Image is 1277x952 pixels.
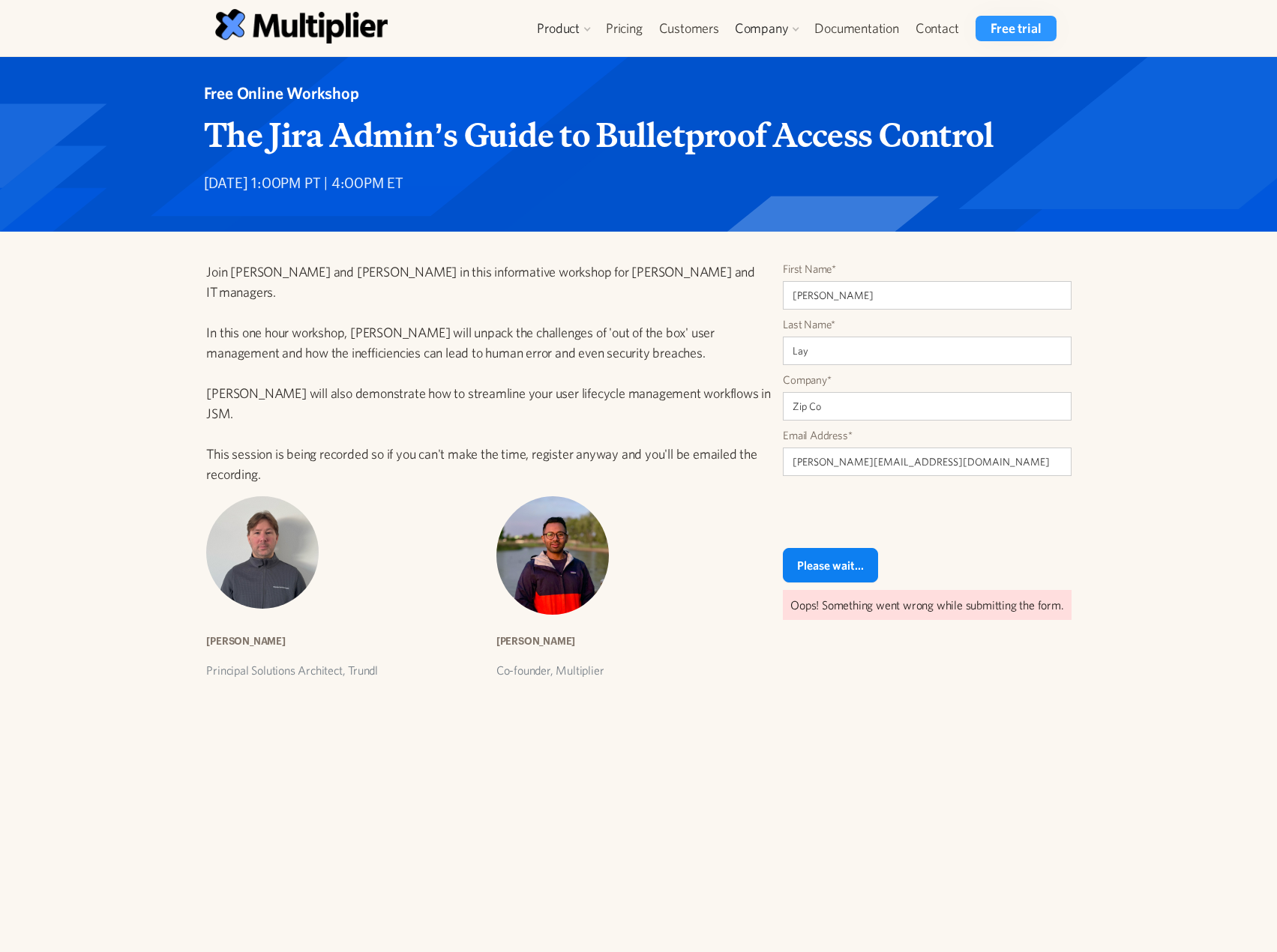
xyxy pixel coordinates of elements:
label: Email Address* [783,428,1071,443]
p: Co-founder, Multiplier [496,662,771,678]
div: Company [727,16,807,41]
iframe: reCAPTCHA [783,483,1011,542]
a: Free trial [976,16,1056,41]
p: [DATE] 1:00PM PT | 4:00PM ET [204,174,1063,194]
p: Join [PERSON_NAME] and [PERSON_NAME] in this informative workshop for [PERSON_NAME] and IT manage... [206,262,771,484]
a: Documentation [806,16,907,41]
a: Customers [651,16,727,41]
input: Acme [783,392,1071,421]
h1: The Jira Admin’s Guide to Bulletproof Access Control [204,114,1063,156]
div: Free Online Workshop [204,82,1063,105]
form: Aaron Webinar [783,262,1071,582]
input: Smith [783,337,1071,365]
strong: [PERSON_NAME] [496,636,575,646]
strong: [PERSON_NAME] [206,636,285,646]
p: Principal Solutions Architect, Trundl [206,662,481,678]
div: Product [529,16,598,41]
label: First Name* [783,262,1071,277]
label: Company* [783,373,1071,388]
div: Product [537,19,580,37]
label: Last Name* [783,317,1071,332]
div: Company [735,19,789,37]
a: Pricing [598,16,651,41]
div: Oops! Something went wrong while submitting the form. [790,597,1063,612]
a: Contact [907,16,967,41]
div: Aaron Webinar failure [783,590,1071,620]
input: Please wait... [783,548,878,582]
input: Jane [783,281,1071,310]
